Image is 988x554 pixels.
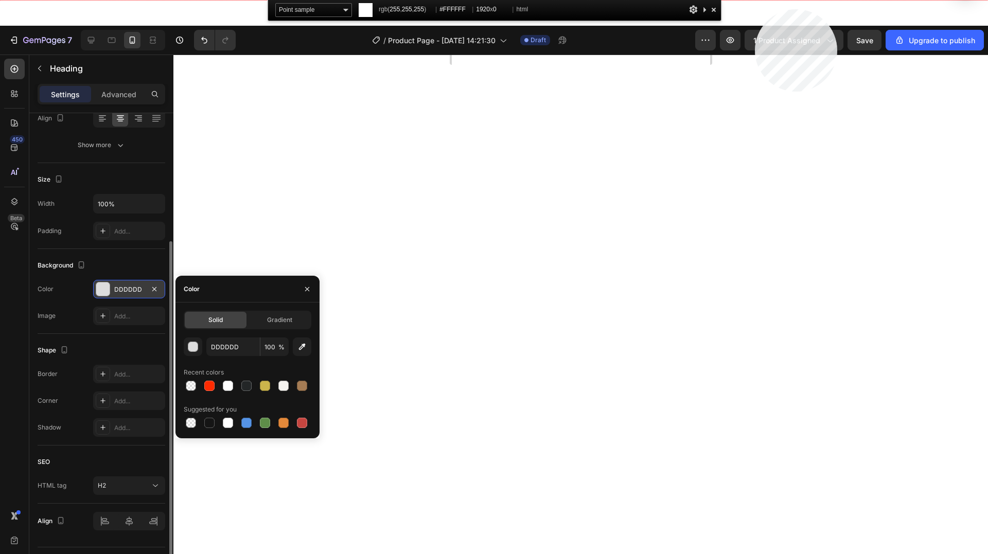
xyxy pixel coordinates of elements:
div: Collapse This Panel [700,3,709,16]
span: H2 [98,481,106,489]
div: Options [688,3,698,16]
div: Undo/Redo [194,30,236,50]
p: Heading [50,62,161,75]
span: | [472,6,473,13]
button: 1 product assigned [745,30,843,50]
p: Advanced [101,89,136,100]
span: #FFFFFF [439,3,469,16]
div: Add... [114,423,163,433]
button: 7 [4,30,77,50]
div: Add... [114,312,163,321]
div: Corner [38,396,58,405]
div: Image [38,311,56,320]
div: Close and Stop Picking [709,3,719,16]
span: 255 [402,6,412,13]
span: % [278,343,285,352]
span: | [512,6,514,13]
div: DDDDDD [114,285,144,294]
div: Add... [114,370,163,379]
span: Product Page - [DATE] 14:21:30 [388,35,496,46]
button: Upgrade to publish [886,30,984,50]
div: Color [184,284,200,294]
div: Align [38,112,66,126]
div: Add... [114,227,163,236]
p: 7 [67,34,72,46]
div: Add... [114,397,163,406]
button: Save [848,30,881,50]
span: rgb( , , ) [379,3,433,16]
span: x [476,3,509,16]
div: Show more [78,140,126,150]
span: 0 [493,6,497,13]
span: Draft [531,35,546,45]
button: H2 [93,476,165,495]
div: Align [38,514,67,528]
div: 450 [10,135,25,144]
span: 1920 [476,6,490,13]
span: | [435,6,437,13]
div: Beta [8,214,25,222]
div: Suggested for you [184,405,237,414]
div: HTML tag [38,481,66,490]
input: Auto [94,194,165,213]
input: Eg: FFFFFF [206,337,260,356]
span: / [383,35,386,46]
div: Size [38,173,65,187]
div: Border [38,369,58,379]
div: Upgrade to publish [894,35,975,46]
div: Width [38,199,55,208]
div: Background [38,259,87,273]
p: Settings [51,89,80,100]
span: html [516,3,528,16]
span: Gradient [267,315,292,325]
button: Show more [38,136,165,154]
span: Save [856,36,873,45]
span: 1 product assigned [753,35,820,46]
span: 255 [414,6,424,13]
span: Solid [208,315,223,325]
div: SEO [38,457,50,467]
span: 255 [390,6,400,13]
div: Shadow [38,423,61,432]
div: Color [38,284,54,294]
div: Shape [38,344,70,358]
div: Padding [38,226,61,236]
div: Recent colors [184,368,224,377]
